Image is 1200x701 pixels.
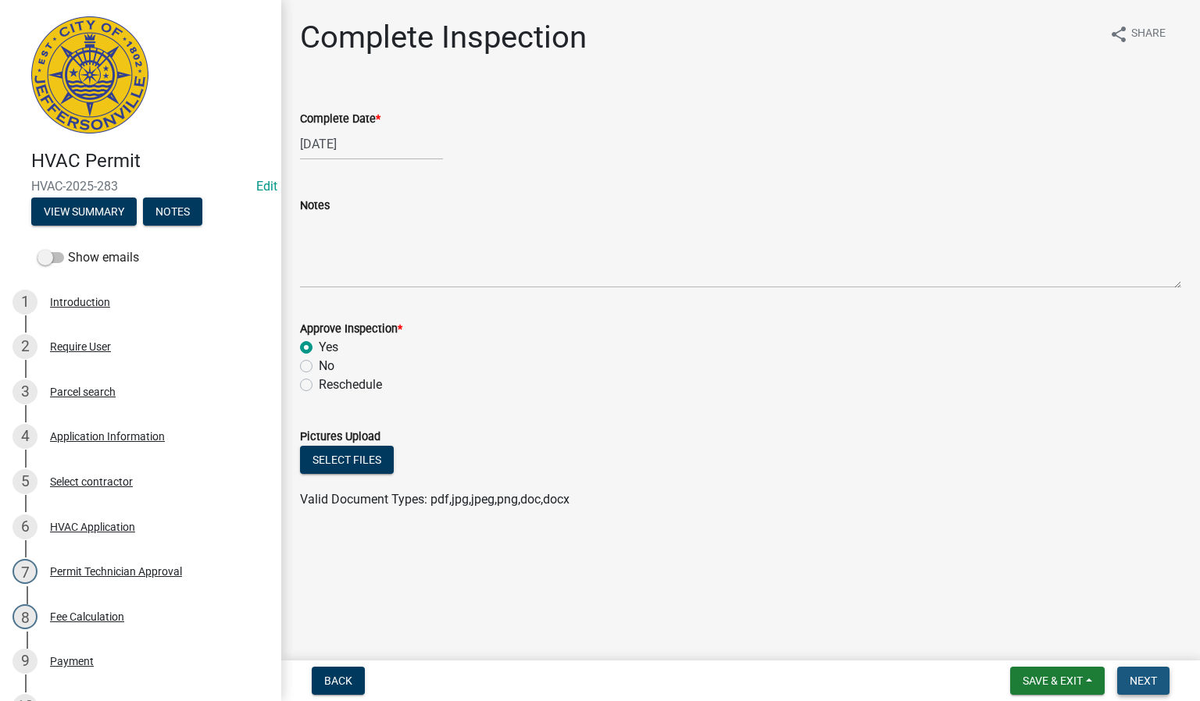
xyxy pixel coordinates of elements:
div: Permit Technician Approval [50,566,182,577]
button: Save & Exit [1010,667,1105,695]
div: Payment [50,656,94,667]
button: Notes [143,197,202,226]
label: Show emails [37,248,139,267]
wm-modal-confirm: Notes [143,206,202,219]
div: HVAC Application [50,521,135,532]
button: Select files [300,446,394,474]
label: Approve Inspection [300,324,402,335]
div: 8 [12,604,37,629]
img: City of Jeffersonville, Indiana [31,16,148,133]
label: Yes [319,338,338,357]
span: Back [324,674,352,687]
label: No [319,357,334,375]
div: Select contractor [50,476,133,487]
label: Pictures Upload [300,432,380,443]
label: Reschedule [319,375,382,394]
span: Share [1131,25,1166,44]
div: 6 [12,514,37,539]
span: Valid Document Types: pdf,jpg,jpeg,png,doc,docx [300,492,570,507]
wm-modal-confirm: Edit Application Number [256,179,277,194]
h4: HVAC Permit [31,150,269,173]
div: 3 [12,379,37,404]
span: Save & Exit [1023,674,1083,687]
wm-modal-confirm: Summary [31,206,137,219]
i: share [1109,25,1128,44]
div: Application Information [50,431,165,442]
div: 7 [12,559,37,584]
div: Parcel search [50,386,116,397]
button: Next [1117,667,1170,695]
div: 4 [12,424,37,449]
span: HVAC-2025-283 [31,179,250,194]
button: shareShare [1097,19,1178,49]
a: Edit [256,179,277,194]
div: 9 [12,649,37,674]
div: Require User [50,341,111,352]
label: Notes [300,201,330,212]
div: Introduction [50,297,110,308]
h1: Complete Inspection [300,19,587,56]
label: Complete Date [300,114,380,125]
div: Fee Calculation [50,611,124,622]
div: 1 [12,290,37,315]
div: 5 [12,469,37,494]
button: View Summary [31,197,137,226]
div: 2 [12,334,37,359]
button: Back [312,667,365,695]
input: mm/dd/yyyy [300,128,443,160]
span: Next [1130,674,1157,687]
